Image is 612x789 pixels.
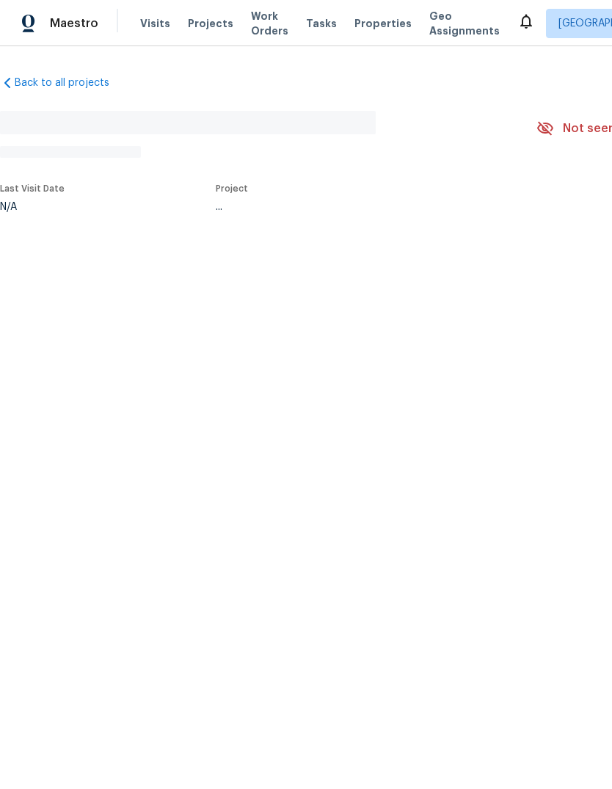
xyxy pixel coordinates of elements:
[251,9,288,38] span: Work Orders
[216,202,498,212] div: ...
[188,16,233,31] span: Projects
[306,18,337,29] span: Tasks
[429,9,500,38] span: Geo Assignments
[140,16,170,31] span: Visits
[354,16,412,31] span: Properties
[50,16,98,31] span: Maestro
[216,184,248,193] span: Project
